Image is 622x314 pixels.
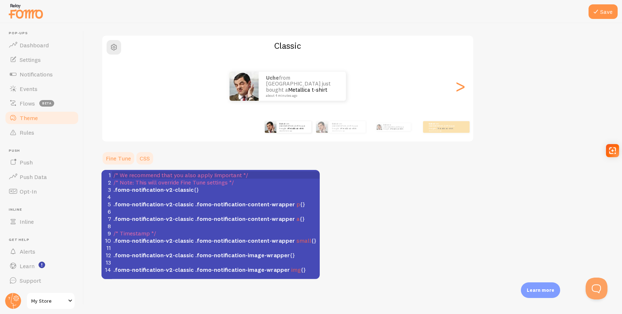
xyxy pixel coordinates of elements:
[4,52,79,67] a: Settings
[4,259,79,273] a: Learn
[4,125,79,140] a: Rules
[296,237,311,244] span: small
[9,31,79,36] span: Pop-ups
[4,111,79,125] a: Theme
[20,173,47,180] span: Push Data
[429,122,434,125] strong: Uche
[101,251,112,259] div: 12
[113,200,305,208] span: {}
[39,262,45,268] svg: <p>Watch New Feature Tutorials!</p>
[288,86,327,93] a: Metallica t-shirt
[9,148,79,153] span: Push
[20,262,35,270] span: Learn
[113,171,248,179] span: /* We recommend that you also apply !important */
[113,237,316,244] span: {}
[279,122,308,131] p: from [GEOGRAPHIC_DATA] just bought a
[113,215,305,222] span: {}
[4,184,79,199] a: Opt-In
[102,40,473,51] h2: Classic
[456,60,464,112] div: Next slide
[521,282,560,298] div: Learn more
[113,251,295,259] span: {}
[4,155,79,170] a: Push
[20,248,35,255] span: Alerts
[9,238,79,242] span: Get Help
[296,200,300,208] span: p
[113,230,156,237] span: /* Timestamp */
[20,71,53,78] span: Notifications
[383,124,388,126] strong: Uche
[9,207,79,212] span: Inline
[20,159,33,166] span: Push
[391,128,403,130] a: Metallica t-shirt
[101,151,135,166] a: Fine Tune
[113,237,194,244] span: .fomo-notification-v2-classic
[31,297,66,305] span: My Store
[4,273,79,288] a: Support
[4,170,79,184] a: Push Data
[101,244,112,251] div: 11
[383,123,408,131] p: from [GEOGRAPHIC_DATA] just bought a
[26,292,75,310] a: My Store
[195,266,290,273] span: .fomo-notification-image-wrapper
[113,186,194,193] span: .fomo-notification-v2-classic
[101,200,112,208] div: 5
[266,75,339,98] p: from [GEOGRAPHIC_DATA] just bought a
[279,130,308,131] small: about 4 minutes ago
[265,121,276,133] img: Fomo
[332,130,362,131] small: about 4 minutes ago
[20,41,49,49] span: Dashboard
[429,130,457,131] small: about 4 minutes ago
[113,215,194,222] span: .fomo-notification-v2-classic
[20,56,41,63] span: Settings
[101,222,112,230] div: 8
[195,200,295,208] span: .fomo-notification-content-wrapper
[113,186,199,193] span: {}
[230,72,259,101] img: Fomo
[113,266,306,273] span: {}
[101,171,112,179] div: 1
[266,74,279,81] strong: Uche
[429,122,458,131] p: from [GEOGRAPHIC_DATA] just bought a
[316,121,328,133] img: Fomo
[101,193,112,200] div: 4
[113,200,194,208] span: .fomo-notification-v2-classic
[20,188,37,195] span: Opt-In
[101,266,112,273] div: 14
[101,237,112,244] div: 10
[4,67,79,82] a: Notifications
[135,151,154,166] a: CSS
[39,100,54,107] span: beta
[101,230,112,237] div: 9
[266,94,336,98] small: about 4 minutes ago
[438,127,453,130] a: Metallica t-shirt
[279,122,284,125] strong: Uche
[332,122,363,131] p: from [GEOGRAPHIC_DATA] just bought a
[113,179,234,186] span: /* Note: This will override Fine Tune settings */
[195,237,295,244] span: .fomo-notification-content-wrapper
[341,127,356,130] a: Metallica t-shirt
[113,266,194,273] span: .fomo-notification-v2-classic
[288,127,304,130] a: Metallica t-shirt
[8,2,44,20] img: fomo-relay-logo-orange.svg
[4,96,79,111] a: Flows beta
[101,179,112,186] div: 2
[586,278,607,299] iframe: Help Scout Beacon - Open
[101,259,112,266] div: 13
[195,215,295,222] span: .fomo-notification-content-wrapper
[296,215,300,222] span: a
[527,287,554,294] p: Learn more
[20,277,41,284] span: Support
[4,82,79,96] a: Events
[101,186,112,193] div: 3
[4,214,79,229] a: Inline
[20,85,37,92] span: Events
[20,129,34,136] span: Rules
[101,208,112,215] div: 6
[20,218,34,225] span: Inline
[4,38,79,52] a: Dashboard
[376,124,382,130] img: Fomo
[113,251,194,259] span: .fomo-notification-v2-classic
[101,215,112,222] div: 7
[20,100,35,107] span: Flows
